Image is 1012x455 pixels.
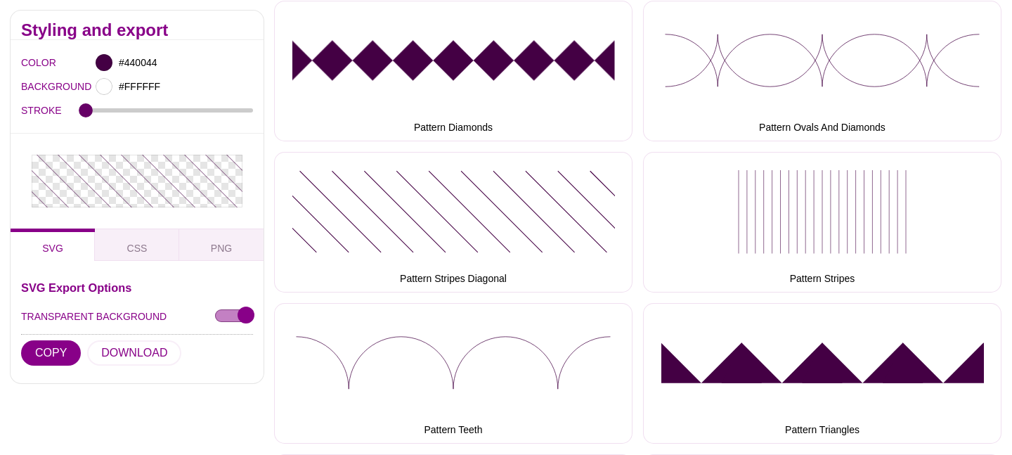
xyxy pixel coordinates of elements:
button: Pattern Stripes Diagonal [274,152,632,293]
button: CSS [95,229,179,261]
button: Pattern Teeth [274,303,632,444]
h2: Styling and export [21,25,253,36]
h3: SVG Export Options [21,282,253,293]
label: STROKE [21,101,79,120]
button: DOWNLOAD [87,340,181,366]
button: Pattern Stripes [643,152,1001,293]
label: COLOR [21,53,39,72]
button: Pattern Diamonds [274,1,632,141]
label: TRANSPARENT BACKGROUND [21,307,167,326]
button: Pattern Triangles [643,303,1001,444]
label: BACKGROUND [21,77,39,96]
span: PNG [211,243,232,254]
button: Pattern Ovals And Diamonds [643,1,1001,141]
button: PNG [179,229,264,261]
span: CSS [127,243,148,254]
button: COPY [21,340,81,366]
